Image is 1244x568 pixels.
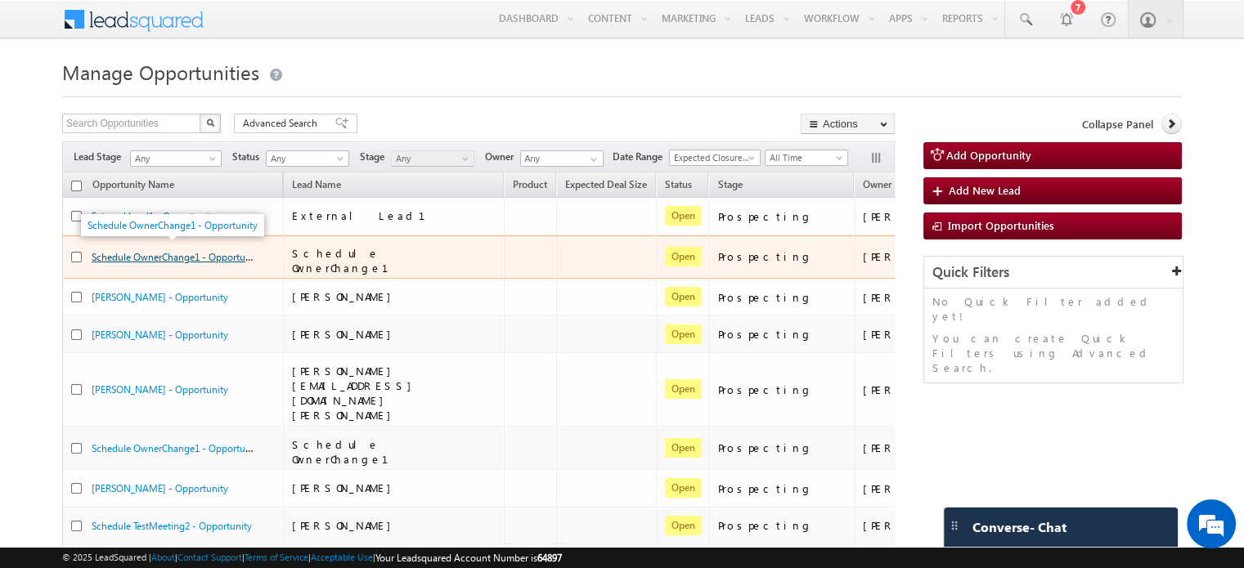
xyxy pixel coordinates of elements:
[863,327,970,342] div: [PERSON_NAME]
[292,289,399,303] span: [PERSON_NAME]
[520,150,604,167] input: Type to Search
[284,176,349,197] span: Lead Name
[863,290,970,305] div: [PERSON_NAME]
[932,331,1174,375] p: You can create Quick Filters using Advanced Search.
[665,478,702,498] span: Open
[948,218,1054,232] span: Import Opportunities
[92,178,174,190] span: Opportunity Name
[613,150,669,164] span: Date Range
[92,482,228,494] a: [PERSON_NAME] - Opportunity
[267,151,344,166] span: Any
[513,178,547,190] span: Product
[92,249,262,263] a: Schedule OwnerChange1 - Opportunity
[717,441,847,455] div: Prospecting
[863,209,970,224] div: [PERSON_NAME]
[863,481,970,496] div: [PERSON_NAME]
[88,219,258,231] a: Schedule OwnerChange1 - Opportunity
[717,481,847,496] div: Prospecting
[130,150,222,167] a: Any
[972,520,1067,534] span: Converse - Chat
[863,382,970,397] div: [PERSON_NAME]
[665,379,702,399] span: Open
[206,119,214,127] img: Search
[932,294,1174,324] p: No Quick Filter added yet!
[243,116,322,131] span: Advanced Search
[665,247,702,266] span: Open
[565,178,647,190] span: Expected Deal Size
[669,150,761,166] a: Expected Closure Date
[582,151,602,168] a: Show All Items
[62,59,259,85] span: Manage Opportunities
[292,208,445,222] span: External Lead1
[92,520,252,532] a: Schedule TestMeeting2 - Opportunity
[863,249,970,264] div: [PERSON_NAME]
[717,290,847,305] div: Prospecting
[717,518,847,533] div: Prospecting
[924,257,1183,288] div: Quick Filters
[177,552,242,562] a: Contact Support
[151,552,175,562] a: About
[375,552,562,564] span: Your Leadsquared Account Number is
[665,206,702,226] span: Open
[92,383,228,396] a: [PERSON_NAME] - Opportunity
[292,481,399,494] span: [PERSON_NAME]
[717,382,847,397] div: Prospecting
[665,324,702,344] span: Open
[292,246,408,275] span: Schedule OwnerChange1
[863,178,891,190] span: Owner
[92,329,228,341] a: [PERSON_NAME] - Opportunity
[485,150,520,164] span: Owner
[92,291,228,303] a: [PERSON_NAME] - Opportunity
[391,150,474,167] a: Any
[665,438,702,458] span: Open
[765,150,848,166] a: All Time
[557,176,655,197] a: Expected Deal Size
[84,176,182,197] a: Opportunity Name
[1082,117,1153,132] span: Collapse Panel
[92,441,262,454] a: Schedule OwnerChange1 - Opportunity
[709,176,750,197] a: Stage
[292,518,399,532] span: [PERSON_NAME]
[360,150,391,164] span: Stage
[670,150,755,165] span: Expected Closure Date
[74,150,128,164] span: Lead Stage
[766,150,843,165] span: All Time
[946,148,1031,162] span: Add Opportunity
[717,178,742,190] span: Stage
[717,209,847,224] div: Prospecting
[311,552,373,562] a: Acceptable Use
[292,364,420,422] span: [PERSON_NAME][EMAIL_ADDRESS][DOMAIN_NAME] [PERSON_NAME]
[266,150,349,167] a: Any
[717,249,847,264] div: Prospecting
[863,441,970,455] div: [PERSON_NAME]
[665,287,702,306] span: Open
[537,552,562,564] span: 64897
[392,151,469,166] span: Any
[801,114,895,134] button: Actions
[863,518,970,533] div: [PERSON_NAME]
[232,150,266,164] span: Status
[948,519,961,532] img: carter-drag
[665,516,702,535] span: Open
[131,151,216,166] span: Any
[62,550,562,566] span: © 2025 LeadSquared | | | | |
[292,327,399,341] span: [PERSON_NAME]
[657,176,700,197] a: Status
[292,437,408,466] span: Schedule OwnerChange1
[949,183,1021,197] span: Add New Lead
[71,181,82,191] input: Check all records
[245,552,308,562] a: Terms of Service
[717,327,847,342] div: Prospecting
